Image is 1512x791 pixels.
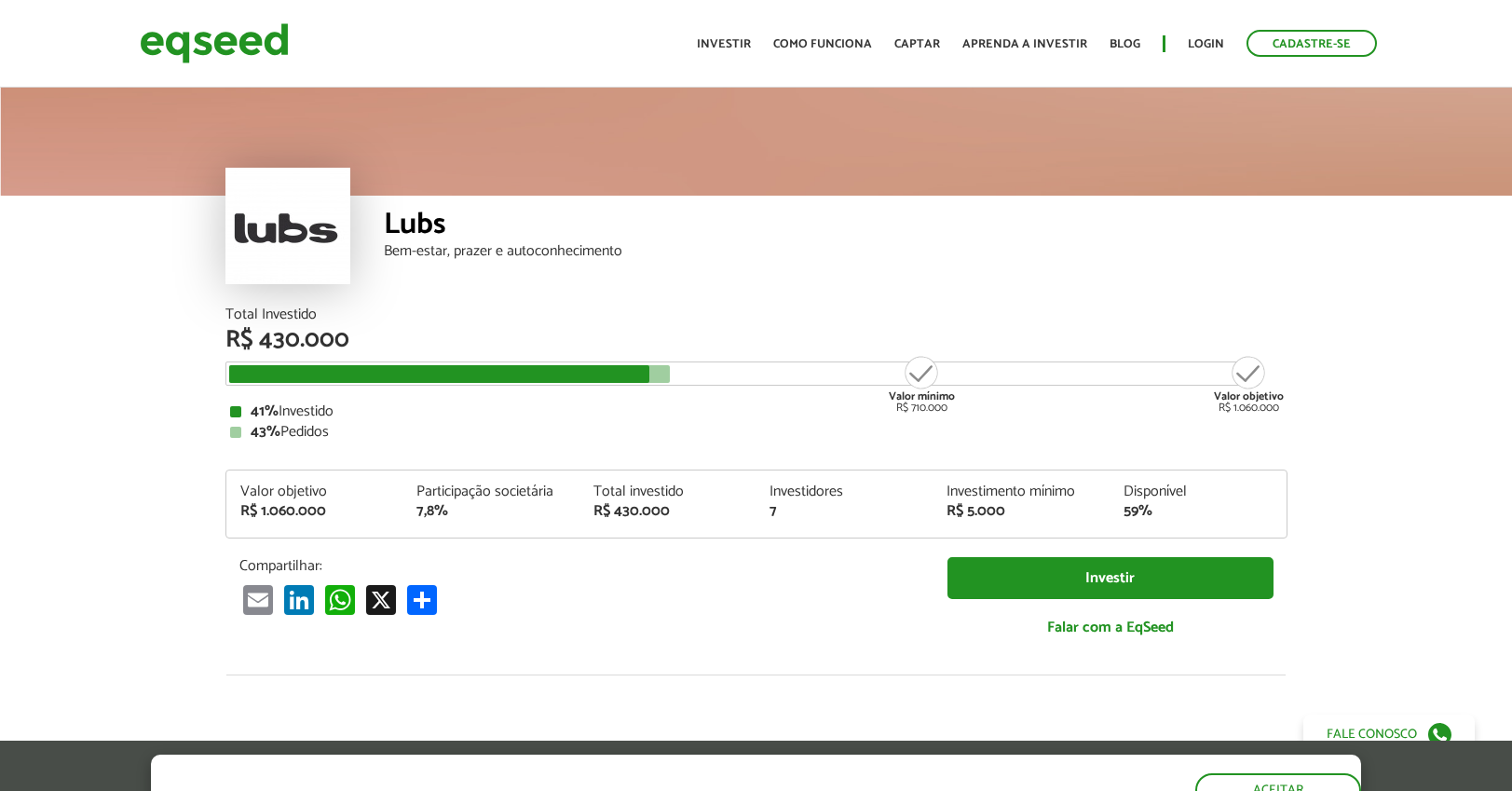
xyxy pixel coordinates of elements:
a: LinkedIn [280,584,318,615]
div: 7,8% [416,504,565,519]
a: Investir [697,38,751,50]
div: R$ 5.000 [947,504,1096,519]
div: Investido [230,404,1283,419]
div: Total investido [593,484,742,499]
strong: Valor mínimo [889,388,955,405]
a: Falar com a EqSeed [947,608,1274,647]
div: Investimento mínimo [947,484,1096,499]
div: Lubs [384,210,1287,244]
a: Email [239,584,277,615]
a: Compartilhar [403,584,441,615]
a: Captar [894,38,940,50]
a: Fale conosco [1303,715,1475,754]
a: Login [1188,38,1224,50]
strong: Valor objetivo [1214,388,1284,405]
a: Aprenda a investir [962,38,1087,50]
a: WhatsApp [321,584,359,615]
a: X [362,584,400,615]
div: R$ 430.000 [225,328,1287,352]
a: Investir [947,557,1274,599]
div: Total Investido [225,307,1287,322]
div: Bem-estar, prazer e autoconhecimento [384,244,1287,259]
h5: O site da EqSeed utiliza cookies para melhorar sua navegação. [151,755,825,784]
div: 59% [1124,504,1273,519]
div: R$ 1.060.000 [1214,354,1284,414]
a: Como funciona [773,38,872,50]
a: Cadastre-se [1246,30,1377,57]
div: Investidores [770,484,919,499]
a: Blog [1110,38,1140,50]
div: Pedidos [230,425,1283,440]
p: Compartilhar: [239,557,919,575]
div: R$ 430.000 [593,504,742,519]
div: R$ 1.060.000 [240,504,389,519]
div: Valor objetivo [240,484,389,499]
div: R$ 710.000 [887,354,957,414]
div: 7 [770,504,919,519]
div: Participação societária [416,484,565,499]
div: Disponível [1124,484,1273,499]
strong: 41% [251,399,279,424]
img: EqSeed [140,19,289,68]
strong: 43% [251,419,280,444]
